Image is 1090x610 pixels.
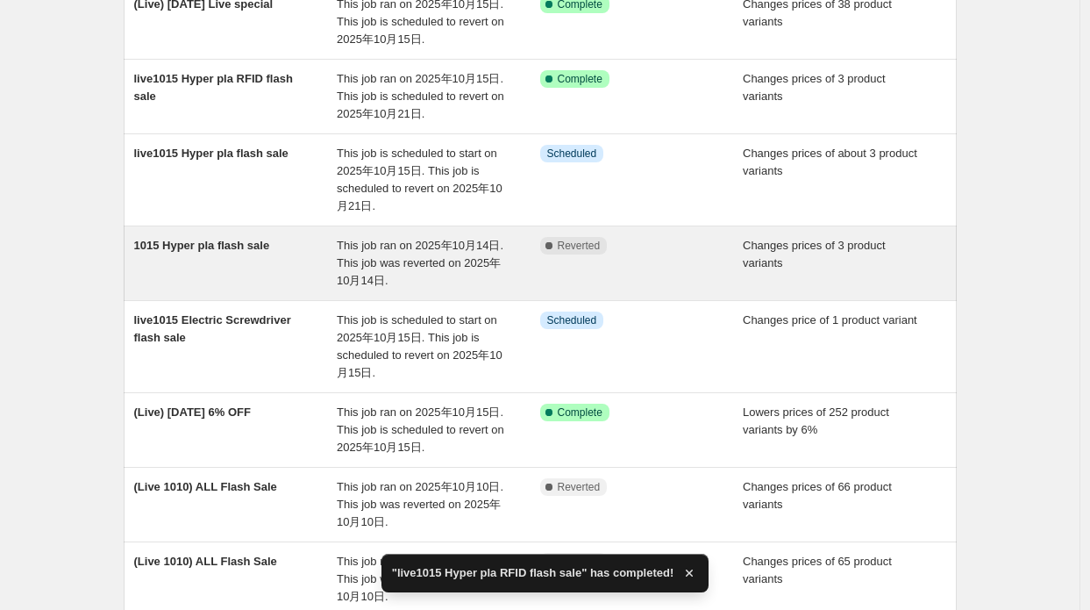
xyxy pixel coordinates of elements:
span: live1015 Hyper pla RFID flash sale [134,72,293,103]
span: Complete [558,72,602,86]
span: This job ran on 2025年10月14日. This job was reverted on 2025年10月14日. [337,239,503,287]
span: (Live) [DATE] 6% OFF [134,405,251,419]
span: (Live 1010) ALL Flash Sale [134,480,277,493]
span: Changes prices of 65 product variants [743,555,892,585]
span: Changes price of 1 product variant [743,313,917,327]
span: This job ran on 2025年10月15日. This job is scheduled to revert on 2025年10月21日. [337,72,504,120]
span: Scheduled [547,147,597,161]
span: This job ran on 2025年10月15日. This job is scheduled to revert on 2025年10月15日. [337,405,504,454]
span: This job is scheduled to start on 2025年10月15日. This job is scheduled to revert on 2025年10月21日. [337,147,502,212]
span: Reverted [558,480,601,494]
span: Changes prices of 3 product variants [743,72,886,103]
span: Changes prices of about 3 product variants [743,147,917,177]
span: live1015 Electric Screwdriver flash sale [134,313,291,344]
span: Changes prices of 3 product variants [743,239,886,269]
span: Reverted [558,239,601,253]
span: This job ran on 2025年10月10日. This job was reverted on 2025年10月10日. [337,480,503,528]
span: Scheduled [547,313,597,327]
span: "live1015 Hyper pla RFID flash sale" has completed! [392,564,674,582]
span: Changes prices of 66 product variants [743,480,892,511]
span: Lowers prices of 252 product variants by 6% [743,405,889,436]
span: live1015 Hyper pla flash sale [134,147,289,160]
span: (Live 1010) ALL Flash Sale [134,555,277,568]
span: Complete [558,405,602,420]
span: 1015 Hyper pla flash sale [134,239,270,252]
span: This job is scheduled to start on 2025年10月15日. This job is scheduled to revert on 2025年10月15日. [337,313,502,379]
span: This job ran on 2025年10月10日. This job was reverted on 2025年10月10日. [337,555,503,603]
